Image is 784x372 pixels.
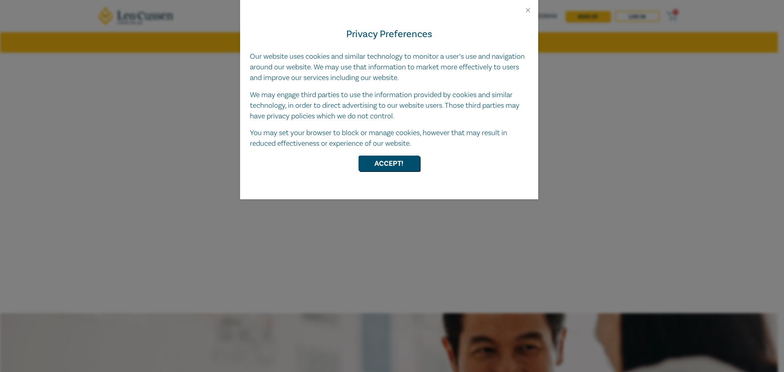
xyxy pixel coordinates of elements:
[250,27,528,42] h4: Privacy Preferences
[250,90,528,122] p: We may engage third parties to use the information provided by cookies and similar technology, in...
[250,128,528,149] p: You may set your browser to block or manage cookies, however that may result in reduced effective...
[524,7,532,14] button: Close
[359,156,420,171] button: Accept!
[250,51,528,83] p: Our website uses cookies and similar technology to monitor a user’s use and navigation around our...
